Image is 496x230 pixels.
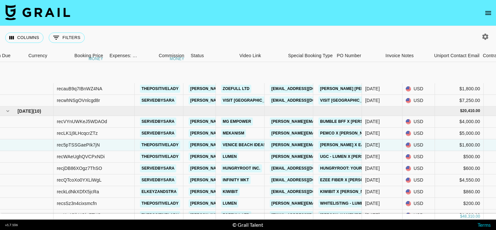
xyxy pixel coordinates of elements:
a: Kiwibit X [PERSON_NAME] [318,188,375,196]
a: elkeyzandstra [140,188,178,196]
span: [DATE] [18,108,33,114]
div: Oct '25 [365,153,380,160]
div: Oct '25 [365,130,380,136]
a: servedbysara [140,164,176,172]
a: PemCo X [PERSON_NAME] [318,129,375,137]
div: Commission [159,49,184,62]
a: [PERSON_NAME][EMAIL_ADDRESS][PERSON_NAME][DOMAIN_NAME] [189,188,328,196]
div: $7,250.00 [435,95,484,107]
a: UGC - Lumen X [PERSON_NAME] [318,153,386,161]
div: Oct '25 [365,118,380,125]
div: Special Booking Type [285,49,334,62]
a: [EMAIL_ADDRESS][DOMAIN_NAME] [270,96,342,105]
div: Video Link [240,49,261,62]
div: $1,800.00 [435,83,484,95]
div: $1,600.00 [435,139,484,151]
div: USD [403,163,435,174]
a: Bumble BFF X [PERSON_NAME] [318,118,386,126]
div: recVYnUWKeJ5WDAOd [57,118,107,125]
div: $ [460,108,462,114]
a: [EMAIL_ADDRESS][DOMAIN_NAME] [270,176,342,184]
div: Video Link [236,49,285,62]
a: [EMAIL_ADDRESS][DOMAIN_NAME] [270,85,342,93]
div: Invoice Notes [386,49,414,62]
a: [PERSON_NAME] X Earths Cure [318,141,389,149]
div: © Grail Talent [232,222,263,228]
div: $600.00 [435,163,484,174]
div: recjDB86XOgz7ThSO [57,165,102,172]
button: open drawer [482,6,495,19]
div: Invoice Notes [382,49,431,62]
div: recauB9q7IBnWZ4NA [57,85,102,92]
span: ( 10 ) [33,108,41,114]
div: Currency [25,49,58,62]
div: USD [403,210,435,221]
div: Oct '25 [365,177,380,183]
a: Hungryroot Inc. [221,164,262,172]
a: Zoefull LTD [221,211,251,219]
div: USD [403,139,435,151]
a: Kiwibit [221,188,240,196]
a: thepositivelady [140,141,180,149]
div: USD [403,198,435,210]
a: [PERSON_NAME][EMAIL_ADDRESS][DOMAIN_NAME] [270,141,376,149]
div: USD [403,116,435,128]
a: thepositivelady [140,199,180,208]
a: [PERSON_NAME][EMAIL_ADDRESS][PERSON_NAME][DOMAIN_NAME] [189,176,328,184]
a: Lumen [221,199,238,208]
div: Oct '25 [365,200,380,207]
div: money [89,57,103,61]
div: $5,000.00 [435,128,484,139]
div: recLK1j9LHcqcrZTz [57,130,98,136]
div: Oct '25 [365,142,380,148]
div: USD [403,186,435,198]
div: USD [403,95,435,107]
div: Currency [29,49,47,62]
a: [PERSON_NAME][EMAIL_ADDRESS][PERSON_NAME][DOMAIN_NAME] [270,129,409,137]
div: $4,000.00 [435,116,484,128]
div: Special Booking Type [288,49,333,62]
div: $860.00 [435,186,484,198]
div: money [170,57,184,61]
a: thepositivelady [140,211,180,219]
div: Uniport Contact Email [434,49,479,62]
a: [PERSON_NAME][EMAIL_ADDRESS][PERSON_NAME][DOMAIN_NAME] [189,129,328,137]
a: Infinity Mkt [221,176,251,184]
div: Nov '25 [365,97,380,104]
div: 48,310.00 [462,214,480,219]
div: Expenses: Remove Commission? [106,49,139,62]
div: reckLdNkXDfX5jcRa [57,188,99,195]
a: Mekanism [221,129,246,137]
a: servedbysara [140,129,176,137]
a: servedbysara [140,96,176,105]
div: recQTcoXo0YXLiWgL [57,177,102,183]
a: [PERSON_NAME][EMAIL_ADDRESS][PERSON_NAME][DOMAIN_NAME] [189,164,328,172]
div: Uniport Contact Email [431,49,480,62]
a: [EMAIL_ADDRESS][DOMAIN_NAME] [270,211,342,219]
div: $1,800.00 [435,210,484,221]
div: recwhNSgOVnlcgd8r [57,97,100,104]
a: [PERSON_NAME][EMAIL_ADDRESS][PERSON_NAME][DOMAIN_NAME] [189,199,328,208]
div: recWAeUghQVCPxNDi [57,153,105,160]
div: Expenses: Remove Commission? [110,49,138,62]
div: USD [403,128,435,139]
a: [PERSON_NAME][EMAIL_ADDRESS][PERSON_NAME][DOMAIN_NAME] [189,141,328,149]
button: hide children [3,107,12,116]
div: PO Number [334,49,382,62]
div: Booking Price [74,49,103,62]
div: USD [403,174,435,186]
div: Status [188,49,236,62]
div: $ [460,214,462,219]
a: Terms [477,222,491,228]
a: Hungryroot: Your Partner in Healthy Living [318,164,423,172]
div: $4,550.00 [435,174,484,186]
a: thepositivelady [140,153,180,161]
div: recsSz3n4cixsmcfn [57,200,97,207]
div: recXe4SjbUObt7TYO [57,212,101,218]
button: Show filters [49,32,85,43]
div: Oct '25 [365,188,380,195]
div: USD [403,83,435,95]
a: [EMAIL_ADDRESS][DOMAIN_NAME] [270,164,342,172]
a: Ezee Fiber X [PERSON_NAME] [318,176,383,184]
div: v 1.7.106 [5,223,18,227]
